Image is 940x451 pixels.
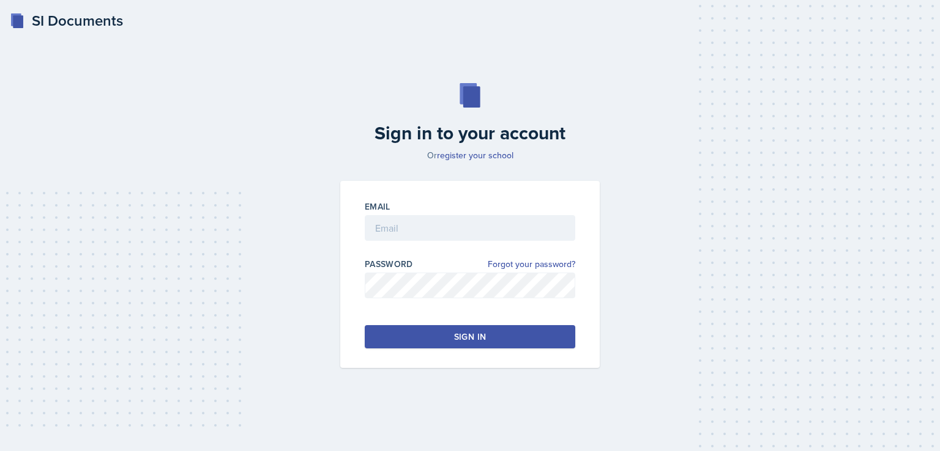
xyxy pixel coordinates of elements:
h2: Sign in to your account [333,122,607,144]
a: Forgot your password? [488,258,575,271]
button: Sign in [365,325,575,348]
a: SI Documents [10,10,123,32]
p: Or [333,149,607,161]
label: Email [365,200,390,213]
label: Password [365,258,413,270]
a: register your school [437,149,513,161]
input: Email [365,215,575,241]
div: Sign in [454,331,486,343]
